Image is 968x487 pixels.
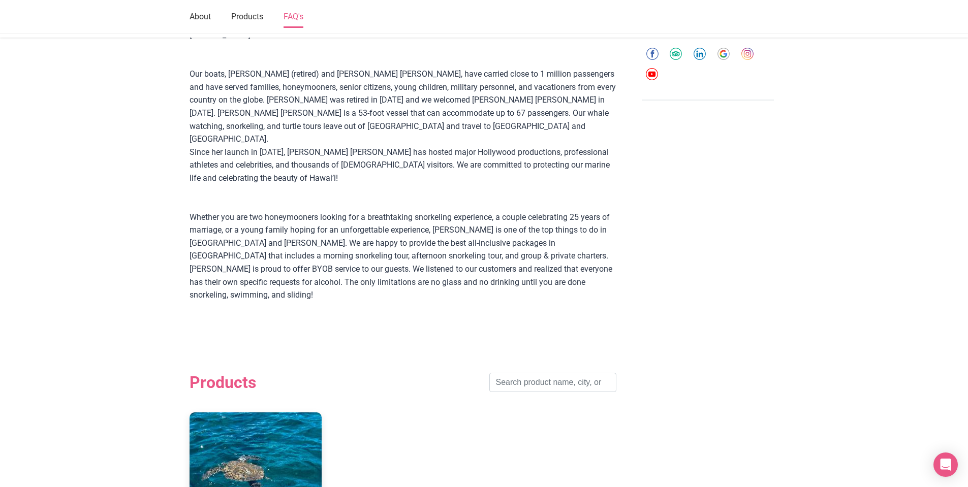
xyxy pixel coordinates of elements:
img: linkedin-round-01-4bc9326eb20f8e88ec4be7e8773b84b7.svg [694,48,706,60]
div: Whether you are two honeymooners looking for a breathtaking snorkeling experience, a couple celeb... [190,184,616,263]
img: facebook-round-01-50ddc191f871d4ecdbe8252d2011563a.svg [646,48,659,60]
img: google-round-01-4c7ae292eccd65b64cc32667544fd5c1.svg [717,48,730,60]
div: Open Intercom Messenger [933,452,958,477]
div: Since her launch in [DATE], [PERSON_NAME] [PERSON_NAME] has hosted major Hollywood productions, p... [190,146,616,185]
img: youtube-round-01-0acef599b0341403c37127b094ecd7da.svg [646,68,658,80]
img: instagram-round-01-d873700d03cfe9216e9fb2676c2aa726.svg [741,48,754,60]
h2: Products [190,373,256,392]
div: Our boats, [PERSON_NAME] (retired) and [PERSON_NAME] [PERSON_NAME], have carried close to 1 milli... [190,68,616,146]
a: Products [231,7,263,28]
div: [PERSON_NAME] is proud to offer BYOB service to our guests. We listened to our customers and real... [190,263,616,302]
input: Search product name, city, or interal id [489,373,616,392]
img: tripadvisor-round-01-385d03172616b1a1306be21ef117dde3.svg [670,48,682,60]
a: FAQ's [284,7,303,28]
a: About [190,7,211,28]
